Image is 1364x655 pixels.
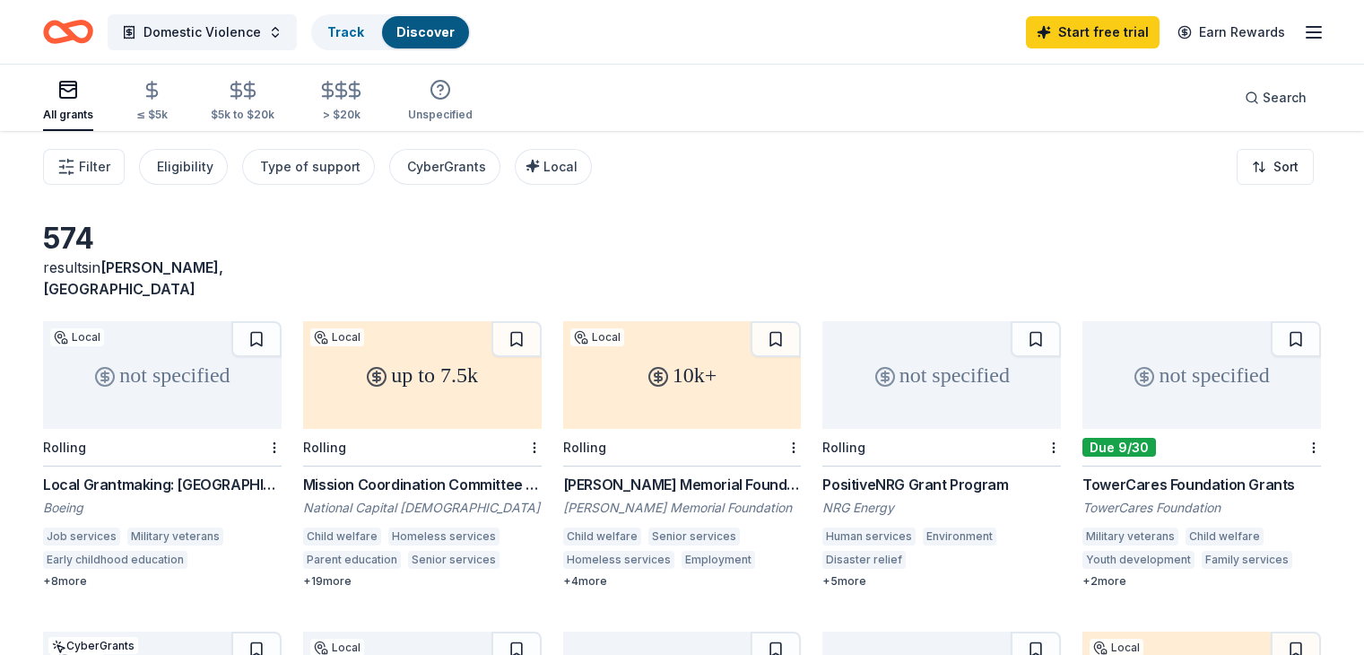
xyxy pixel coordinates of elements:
[211,73,274,131] button: $5k to $20k
[43,321,282,429] div: not specified
[242,149,375,185] button: Type of support
[1237,149,1314,185] button: Sort
[317,73,365,131] button: > $20k
[317,108,365,122] div: > $20k
[310,328,364,346] div: Local
[913,551,1051,569] div: Environmental education
[1082,574,1321,589] div: + 2 more
[43,528,120,546] div: Job services
[389,149,500,185] button: CyberGrants
[1082,528,1178,546] div: Military veterans
[143,22,261,43] span: Domestic Violence
[303,574,542,589] div: + 19 more
[43,257,282,300] div: results
[563,321,802,429] div: 10k+
[1230,80,1321,116] button: Search
[408,108,473,122] div: Unspecified
[1082,321,1321,589] a: not specifiedDue 9/30TowerCares Foundation GrantsTowerCares FoundationMilitary veteransChild welf...
[327,24,364,39] a: Track
[303,551,401,569] div: Parent education
[1202,551,1292,569] div: Family services
[1273,156,1299,178] span: Sort
[211,108,274,122] div: $5k to $20k
[407,156,486,178] div: CyberGrants
[396,24,455,39] a: Discover
[563,321,802,589] a: 10k+LocalRolling[PERSON_NAME] Memorial Foundation Grants[PERSON_NAME] Memorial FoundationChild we...
[1186,528,1264,546] div: Child welfare
[563,440,606,455] div: Rolling
[1026,16,1160,48] a: Start free trial
[1082,438,1156,457] div: Due 9/30
[1263,87,1307,109] span: Search
[43,11,93,53] a: Home
[139,149,228,185] button: Eligibility
[408,72,473,131] button: Unspecified
[43,440,86,455] div: Rolling
[822,321,1061,589] a: not specifiedRollingPositiveNRG Grant ProgramNRG EnergyHuman servicesEnvironmentDisaster reliefEn...
[563,574,802,589] div: + 4 more
[303,321,542,589] a: up to 7.5kLocalRollingMission Coordination Committee Grants: Local Mission GrantNational Capital ...
[43,72,93,131] button: All grants
[682,551,755,569] div: Employment
[570,328,624,346] div: Local
[822,321,1061,429] div: not specified
[303,528,381,546] div: Child welfare
[311,14,471,50] button: TrackDiscover
[48,637,138,654] div: CyberGrants
[43,258,223,298] span: [PERSON_NAME], [GEOGRAPHIC_DATA]
[822,528,916,546] div: Human services
[43,474,282,495] div: Local Grantmaking: [GEOGRAPHIC_DATA]
[43,258,223,298] span: in
[923,528,996,546] div: Environment
[157,156,213,178] div: Eligibility
[136,108,168,122] div: ≤ $5k
[1082,474,1321,495] div: TowerCares Foundation Grants
[1082,321,1321,429] div: not specified
[563,499,802,517] div: [PERSON_NAME] Memorial Foundation
[822,551,906,569] div: Disaster relief
[303,321,542,429] div: up to 7.5k
[50,328,104,346] div: Local
[822,499,1061,517] div: NRG Energy
[79,156,110,178] span: Filter
[303,440,346,455] div: Rolling
[822,440,865,455] div: Rolling
[108,14,297,50] button: Domestic Violence
[43,221,282,257] div: 574
[388,528,500,546] div: Homeless services
[43,551,187,569] div: Early childhood education
[563,528,641,546] div: Child welfare
[43,321,282,589] a: not specifiedLocalRollingLocal Grantmaking: [GEOGRAPHIC_DATA]BoeingJob servicesMilitary veteransE...
[1082,551,1195,569] div: Youth development
[43,499,282,517] div: Boeing
[43,574,282,589] div: + 8 more
[563,474,802,495] div: [PERSON_NAME] Memorial Foundation Grants
[563,551,674,569] div: Homeless services
[408,551,500,569] div: Senior services
[303,474,542,495] div: Mission Coordination Committee Grants: Local Mission Grant
[43,149,125,185] button: Filter
[822,474,1061,495] div: PositiveNRG Grant Program
[43,108,93,122] div: All grants
[303,499,542,517] div: National Capital [DEMOGRAPHIC_DATA]
[515,149,592,185] button: Local
[543,159,578,174] span: Local
[127,528,223,546] div: Military veterans
[648,528,740,546] div: Senior services
[1167,16,1296,48] a: Earn Rewards
[260,156,361,178] div: Type of support
[822,574,1061,589] div: + 5 more
[1082,499,1321,517] div: TowerCares Foundation
[136,73,168,131] button: ≤ $5k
